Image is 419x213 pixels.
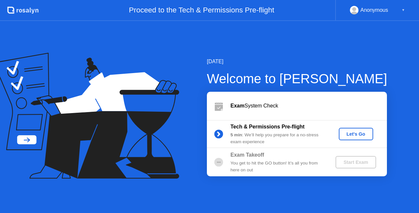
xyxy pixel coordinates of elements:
div: [DATE] [207,58,387,66]
b: Exam Takeoff [230,152,264,158]
div: System Check [230,102,387,110]
b: Exam [230,103,245,108]
div: ▼ [402,6,405,14]
div: Let's Go [341,131,371,137]
b: Tech & Permissions Pre-flight [230,124,304,129]
div: : We’ll help you prepare for a no-stress exam experience [230,132,325,145]
b: 5 min [230,132,242,137]
button: Start Exam [336,156,376,168]
div: Anonymous [360,6,388,14]
div: Welcome to [PERSON_NAME] [207,69,387,88]
div: You get to hit the GO button! It’s all you from here on out [230,160,325,173]
button: Let's Go [339,128,373,140]
div: Start Exam [338,160,373,165]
